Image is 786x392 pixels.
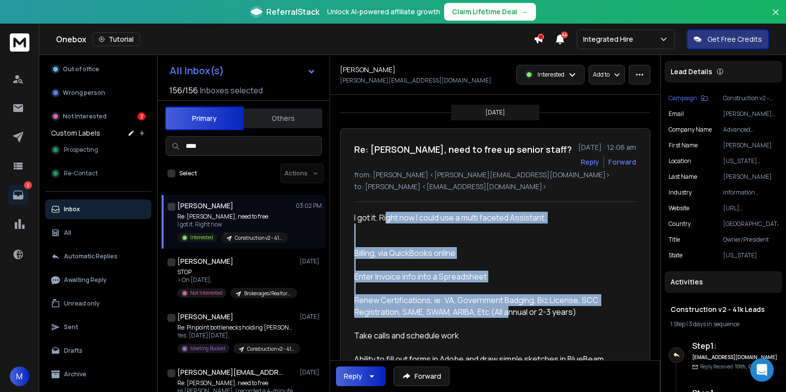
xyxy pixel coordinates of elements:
[340,77,491,84] p: [PERSON_NAME][EMAIL_ADDRESS][DOMAIN_NAME]
[64,169,98,177] span: Re-Contact
[669,173,697,181] p: Last Name
[45,364,151,384] button: Archive
[177,268,295,276] p: STOP
[244,108,322,129] button: Others
[444,3,536,21] button: Claim Lifetime Deal→
[190,289,223,297] p: Not Interested
[235,234,282,242] p: Construction v2 - 41k Leads
[45,107,151,126] button: Not Interested2
[669,220,691,228] p: Country
[162,61,324,81] button: All Inbox(s)
[64,370,86,378] p: Archive
[723,173,778,181] p: [PERSON_NAME]
[671,67,712,77] p: Lead Details
[354,247,628,259] div: Billing, via QuickBooks online
[45,164,151,183] button: Re-Contact
[45,140,151,160] button: Prospecting
[266,6,319,18] span: ReferralStack
[64,252,117,260] p: Automatic Replies
[689,320,739,328] span: 3 days in sequence
[64,323,78,331] p: Sent
[177,332,295,339] p: Yes. [DATE][DATE],
[177,367,285,377] h1: [PERSON_NAME][EMAIL_ADDRESS][DOMAIN_NAME]
[521,7,528,17] span: →
[735,363,757,370] span: 10th, Oct
[56,32,533,46] div: Onebox
[393,366,449,386] button: Forward
[583,34,637,44] p: Integrated Hire
[45,317,151,337] button: Sent
[138,112,145,120] div: 2
[344,371,362,381] div: Reply
[723,126,778,134] p: Advanced Infrastructure Mapping, LLC
[723,204,778,212] p: [URL][DOMAIN_NAME]
[45,83,151,103] button: Wrong person
[723,110,778,118] p: [PERSON_NAME][EMAIL_ADDRESS][DOMAIN_NAME]
[64,300,100,308] p: Unread only
[723,236,778,244] p: Owner/President
[10,366,29,386] button: M
[707,34,762,44] p: Get Free Credits
[51,128,100,138] h3: Custom Labels
[354,182,636,192] p: to: [PERSON_NAME] <[EMAIL_ADDRESS][DOMAIN_NAME]>
[64,347,83,355] p: Drafts
[165,107,244,130] button: Primary
[750,358,774,382] div: Open Intercom Messenger
[723,94,778,102] p: Construction v2 - 41k Leads
[723,189,778,196] p: information technology & services
[669,141,698,149] p: First Name
[64,205,80,213] p: Inbox
[64,276,107,284] p: Awaiting Reply
[354,294,628,318] div: Renew Certifications, ie: VA, Government Badging, Biz License, SCC Registration, SAME, SWAM, ARIB...
[687,29,769,49] button: Get Free Credits
[669,126,712,134] p: Company Name
[300,257,322,265] p: [DATE]
[340,65,395,75] h1: [PERSON_NAME]
[692,354,778,361] h6: [EMAIL_ADDRESS][DOMAIN_NAME]
[669,94,697,102] p: Campaign
[45,199,151,219] button: Inbox
[45,294,151,313] button: Unread only
[177,213,288,221] p: Re: [PERSON_NAME], need to free
[671,320,685,328] span: 1 Step
[63,65,99,73] p: Out of office
[190,345,225,352] p: Meeting Booked
[354,330,628,341] div: Take calls and schedule work
[177,276,295,284] p: > On [DATE],
[723,252,778,259] p: [US_STATE]
[669,204,689,212] p: website
[336,366,386,386] button: Reply
[561,31,568,38] span: 44
[190,234,213,241] p: Interested
[671,305,776,314] h1: Construction v2 - 41k Leads
[64,229,71,237] p: All
[244,290,291,297] p: Brokerages/Realtors v1
[354,170,636,180] p: from: [PERSON_NAME] <[PERSON_NAME][EMAIL_ADDRESS][DOMAIN_NAME]>
[593,71,610,79] p: Add to
[578,142,636,152] p: [DATE] : 12:06 am
[169,66,224,76] h1: All Inbox(s)
[63,112,107,120] p: Not Interested
[45,223,151,243] button: All
[200,84,263,96] h3: Inboxes selected
[692,340,778,352] h6: Step 1 :
[485,109,505,116] p: [DATE]
[723,141,778,149] p: [PERSON_NAME]
[45,59,151,79] button: Out of office
[177,221,288,228] p: I got it. Right now
[296,202,322,210] p: 03:02 PM
[177,379,293,387] p: Re: [PERSON_NAME], need to free
[247,345,294,353] p: Construction v2 - 41k Leads
[669,94,708,102] button: Campaign
[24,181,32,189] p: 2
[8,185,28,205] a: 2
[300,368,322,376] p: [DATE]
[300,313,322,321] p: [DATE]
[354,353,628,365] div: Ability to fill out forms in Adobe and draw simple sketches in BlueBeam.
[354,271,628,282] div: Enter Invoice info into a Spreadsheet
[608,157,636,167] div: Forward
[177,324,295,332] p: Re: Pinpoint bottlenecks holding [PERSON_NAME]
[723,157,778,165] p: [US_STATE][GEOGRAPHIC_DATA]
